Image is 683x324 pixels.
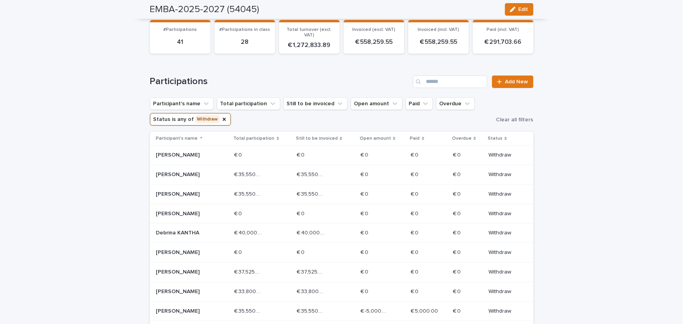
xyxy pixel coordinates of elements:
p: € 35,550.00 [234,189,264,198]
p: Open amount [360,134,391,143]
span: Total turnover (excl. VAT) [287,27,332,38]
p: Total participation [234,134,275,143]
p: € 1,272,833.89 [284,41,335,49]
p: € 0 [453,170,462,178]
p: € 0 [411,189,420,198]
a: Add New [492,76,533,88]
h1: Participations [150,76,410,87]
p: € 0 [234,209,244,217]
input: Search [413,76,487,88]
p: € 35,550.00 [297,189,326,198]
p: € 0 [297,150,306,158]
p: Withdraw [488,269,521,275]
p: [PERSON_NAME] [156,308,212,315]
p: € 291,703.66 [478,38,529,46]
p: € 35,550.00 [297,170,326,178]
p: € 0 [360,228,370,236]
p: [PERSON_NAME] [156,211,212,217]
p: Withdraw [488,288,521,295]
button: Overdue [436,97,475,110]
tr: [PERSON_NAME]€ 37,525.00€ 37,525.00 € 37,525.00€ 37,525.00 € 0€ 0 € 0€ 0 € 0€ 0 Withdraw [150,262,533,282]
button: Participant's name [150,97,214,110]
button: Status [150,113,231,126]
p: € 0 [297,248,306,256]
span: #Participations in class [219,27,270,32]
p: € 37,525.00 [297,267,326,275]
p: € 0 [360,248,370,256]
p: € 0 [360,189,370,198]
p: Paid [410,134,420,143]
p: Withdraw [488,191,521,198]
p: € 0 [411,248,420,256]
p: € 0 [360,150,370,158]
span: Invoiced (incl. VAT) [418,27,459,32]
p: [PERSON_NAME] [156,249,212,256]
p: Withdraw [488,308,521,315]
p: 28 [219,38,270,46]
p: € 0 [453,287,462,295]
button: Open amount [351,97,402,110]
p: Status [488,134,503,143]
p: € 35,550.00 [234,170,264,178]
p: € 0 [360,267,370,275]
button: Total participation [217,97,280,110]
p: [PERSON_NAME] [156,288,212,295]
p: € 0 [453,306,462,315]
p: € 0 [234,150,244,158]
p: € 35,550.00 [297,306,326,315]
p: 41 [155,38,206,46]
tr: [PERSON_NAME]€ 33,800.00€ 33,800.00 € 33,800.00€ 33,800.00 € 0€ 0 € 0€ 0 € 0€ 0 Withdraw [150,282,533,301]
p: [PERSON_NAME] [156,191,212,198]
p: € 0 [453,228,462,236]
p: € -5,000.00 [360,306,390,315]
p: [PERSON_NAME] [156,171,212,178]
p: € 35,550.00 [234,306,264,315]
button: Clear all filters [493,114,533,126]
tr: [PERSON_NAME]€ 0€ 0 € 0€ 0 € 0€ 0 € 0€ 0 € 0€ 0 Withdraw [150,243,533,263]
p: Participant's name [156,134,198,143]
p: [PERSON_NAME] [156,269,212,275]
p: Withdraw [488,249,521,256]
p: € 0 [453,209,462,217]
span: #Participations [163,27,197,32]
p: € 0 [297,209,306,217]
p: € 0 [453,189,462,198]
p: Withdraw [488,230,521,236]
span: Invoiced (excl. VAT) [352,27,395,32]
span: Edit [519,7,528,12]
p: [PERSON_NAME] [156,152,212,158]
p: € 40,000.00 [234,228,264,236]
p: Withdraw [488,152,521,158]
p: € 40,000.00 [297,228,326,236]
button: Paid [405,97,433,110]
span: Add New [505,79,528,85]
p: Withdraw [488,171,521,178]
button: Edit [505,3,533,16]
p: Debrina KANTHA [156,230,212,236]
p: € 0 [360,209,370,217]
tr: [PERSON_NAME]€ 0€ 0 € 0€ 0 € 0€ 0 € 0€ 0 € 0€ 0 Withdraw [150,146,533,165]
p: Still to be invoiced [296,134,338,143]
p: € 558,259.55 [348,38,400,46]
p: € 0 [453,150,462,158]
p: € 37,525.00 [234,267,264,275]
p: € 0 [411,287,420,295]
p: € 0 [411,150,420,158]
tr: [PERSON_NAME]€ 35,550.00€ 35,550.00 € 35,550.00€ 35,550.00 € -5,000.00€ -5,000.00 € 5,000.00€ 5,0... [150,301,533,321]
p: Withdraw [488,211,521,217]
p: € 558,259.55 [413,38,464,46]
p: € 0 [360,287,370,295]
p: € 0 [411,267,420,275]
p: € 0 [453,248,462,256]
p: € 0 [411,170,420,178]
p: € 33,800.00 [297,287,326,295]
p: € 0 [234,248,244,256]
span: Paid (incl. VAT) [487,27,519,32]
p: Overdue [452,134,472,143]
span: Clear all filters [496,117,533,122]
p: € 5,000.00 [411,306,440,315]
p: € 0 [411,228,420,236]
tr: Debrina KANTHA€ 40,000.00€ 40,000.00 € 40,000.00€ 40,000.00 € 0€ 0 € 0€ 0 € 0€ 0 Withdraw [150,223,533,243]
tr: [PERSON_NAME]€ 0€ 0 € 0€ 0 € 0€ 0 € 0€ 0 € 0€ 0 Withdraw [150,204,533,223]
